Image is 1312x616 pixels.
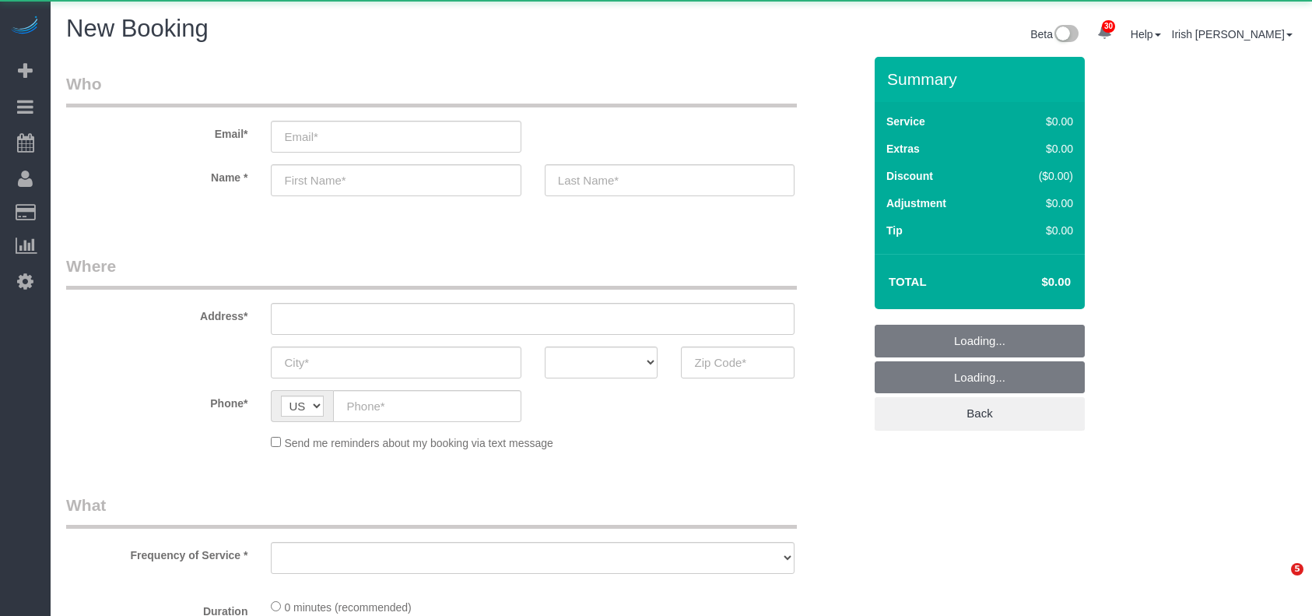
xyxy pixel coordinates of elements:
a: Beta [1030,28,1079,40]
legend: Who [66,72,797,107]
img: New interface [1053,25,1079,45]
input: First Name* [271,164,521,196]
iframe: Intercom live chat [1259,563,1296,600]
a: 30 [1089,16,1120,50]
label: Address* [54,303,259,324]
label: Name * [54,164,259,185]
label: Adjustment [886,195,946,211]
label: Phone* [54,390,259,411]
span: 0 minutes (recommended) [284,601,411,614]
a: Back [875,397,1085,430]
span: 5 [1291,563,1303,576]
span: Send me reminders about my booking via text message [284,437,553,449]
legend: What [66,494,797,529]
span: New Booking [66,15,209,42]
input: Zip Code* [681,347,795,378]
a: Help [1131,28,1161,40]
label: Email* [54,121,259,142]
strong: Total [889,275,927,288]
div: $0.00 [1006,114,1073,129]
label: Tip [886,223,903,238]
input: Last Name* [545,164,795,196]
legend: Where [66,255,797,290]
input: City* [271,347,521,378]
div: $0.00 [1006,195,1073,211]
span: 30 [1102,20,1115,33]
div: $0.00 [1006,223,1073,238]
h3: Summary [887,70,1077,88]
a: Irish [PERSON_NAME] [1172,28,1293,40]
label: Service [886,114,925,129]
input: Phone* [333,390,521,422]
div: $0.00 [1006,141,1073,157]
input: Email* [271,121,521,153]
h4: $0.00 [995,276,1071,289]
label: Frequency of Service * [54,542,259,563]
label: Discount [886,168,933,184]
label: Extras [886,141,920,157]
div: ($0.00) [1006,168,1073,184]
img: Automaid Logo [9,16,40,37]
